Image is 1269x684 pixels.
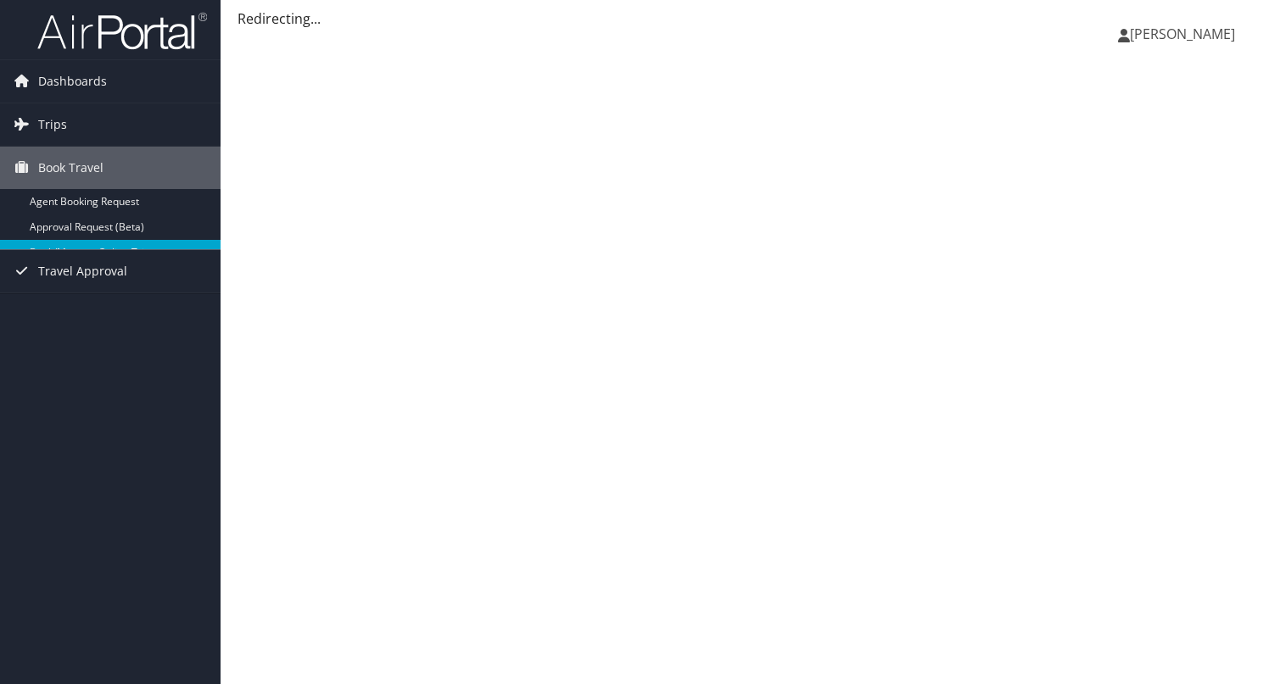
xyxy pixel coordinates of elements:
span: Trips [38,103,67,146]
span: Travel Approval [38,250,127,292]
span: Dashboards [38,60,107,103]
a: [PERSON_NAME] [1118,8,1252,59]
img: airportal-logo.png [37,11,207,51]
span: [PERSON_NAME] [1130,25,1235,43]
div: Redirecting... [238,8,1252,29]
span: Book Travel [38,147,103,189]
